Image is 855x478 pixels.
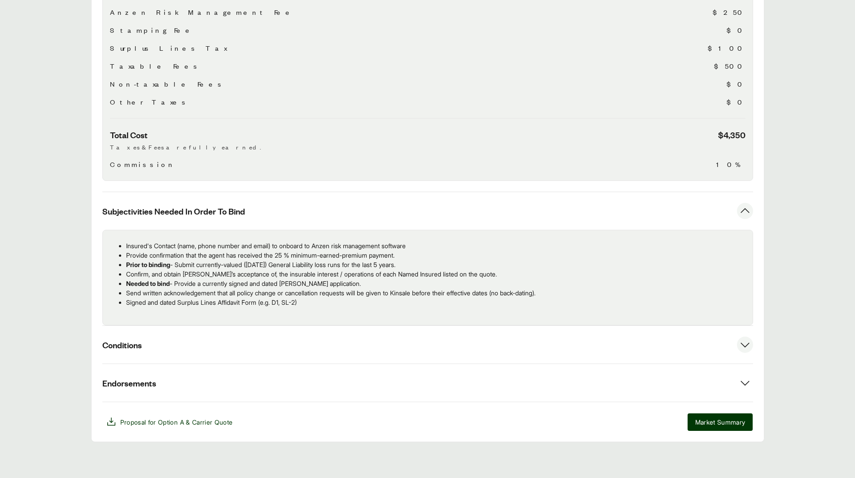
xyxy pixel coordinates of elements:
[110,25,194,35] span: Stamping Fee
[126,298,745,307] p: Signed and dated Surplus Lines Affidavit Form (e.g. D1, SL-2)
[718,129,745,140] span: $4,350
[110,7,294,18] span: Anzen Risk Management Fee
[126,280,170,287] strong: Needed to bind
[708,43,745,53] span: $100
[110,96,189,107] span: Other Taxes
[126,261,170,268] strong: Prior to binding
[120,417,233,427] span: Proposal for
[110,61,201,71] span: Taxable Fees
[102,339,142,351] span: Conditions
[186,418,232,426] span: & Carrier Quote
[102,413,237,431] button: Proposal for Option A & Carrier Quote
[110,129,148,140] span: Total Cost
[713,7,745,18] span: $250
[102,377,156,389] span: Endorsements
[126,241,745,250] p: Insured's Contact (name, phone number and email) to onboard to Anzen risk management software
[110,159,176,170] span: Commission
[110,43,227,53] span: Surplus Lines Tax
[126,288,745,298] p: Send written acknowledgement that all policy change or cancellation requests will be given to Kin...
[102,364,753,402] button: Endorsements
[714,61,745,71] span: $500
[110,79,225,89] span: Non-taxable Fees
[716,159,745,170] span: 10%
[110,142,745,152] p: Taxes & Fees are fully earned.
[688,413,753,431] button: Market Summary
[102,192,753,230] button: Subjectivities Needed In Order To Bind
[158,418,184,426] span: Option A
[102,326,753,364] button: Conditions
[126,269,745,279] p: Confirm, and obtain [PERSON_NAME]’s acceptance of, the insurable interest / operations of each Na...
[727,96,745,107] span: $0
[126,279,745,288] p: - Provide a currently signed and dated [PERSON_NAME] application.
[102,206,245,217] span: Subjectivities Needed In Order To Bind
[727,79,745,89] span: $0
[695,417,745,427] span: Market Summary
[126,250,745,260] p: Provide confirmation that the agent has received the 25 % minimum-earned-premium payment.
[727,25,745,35] span: $0
[126,260,745,269] p: - Submit currently-valued ([DATE]) General Liability loss runs for the last 5 years.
